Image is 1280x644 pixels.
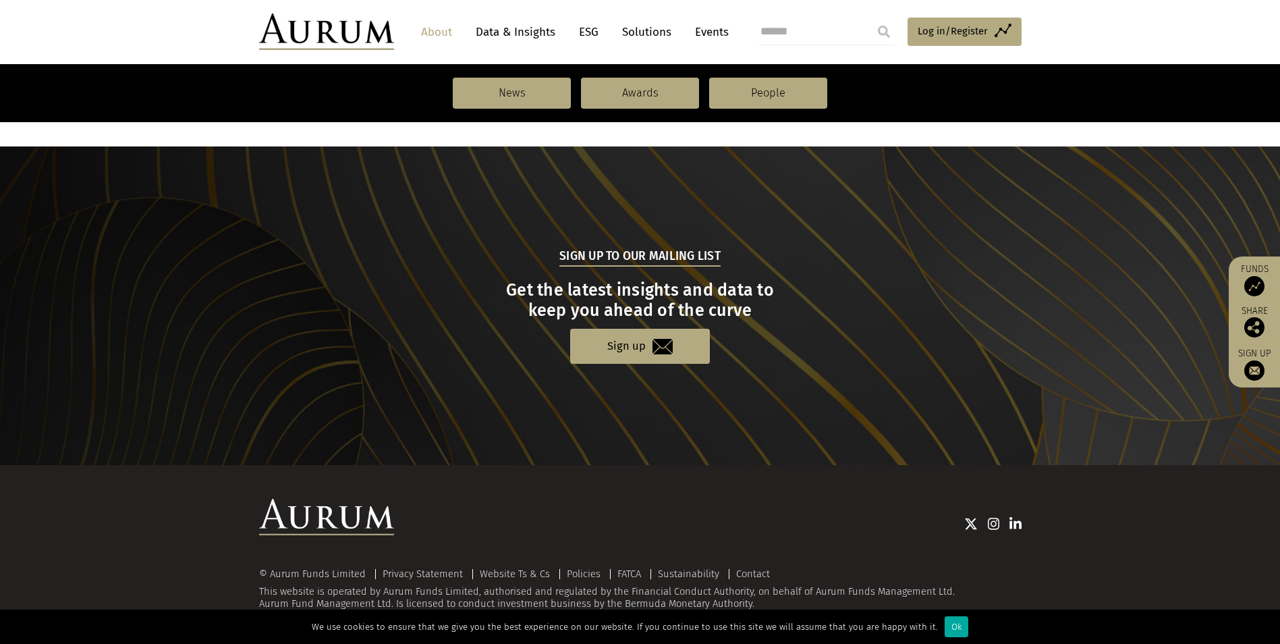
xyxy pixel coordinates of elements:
a: News [453,78,571,109]
h3: Get the latest insights and data to keep you ahead of the curve [260,280,1020,321]
img: Aurum [259,14,394,50]
a: Privacy Statement [383,568,463,580]
span: Log in/Register [918,23,988,39]
a: ESG [572,20,605,45]
img: Aurum Logo [259,499,394,535]
a: Solutions [615,20,678,45]
div: © Aurum Funds Limited [259,569,372,579]
a: About [414,20,459,45]
a: Funds [1235,263,1273,296]
img: Twitter icon [964,517,978,531]
img: Share this post [1244,317,1264,338]
a: Website Ts & Cs [480,568,550,580]
a: Events [688,20,729,45]
a: Sign up [570,329,710,363]
img: Linkedin icon [1009,517,1022,531]
input: Submit [870,18,897,45]
img: Access Funds [1244,276,1264,296]
a: Sustainability [658,568,719,580]
a: Policies [567,568,601,580]
div: This website is operated by Aurum Funds Limited, authorised and regulated by the Financial Conduc... [259,569,1022,610]
img: Instagram icon [988,517,1000,531]
a: FATCA [617,568,641,580]
a: Data & Insights [469,20,562,45]
a: Awards [581,78,699,109]
img: Sign up to our newsletter [1244,360,1264,381]
a: Contact [736,568,770,580]
div: Share [1235,306,1273,338]
a: Sign up [1235,348,1273,381]
a: People [709,78,827,109]
h5: Sign up to our mailing list [559,248,721,267]
a: Log in/Register [908,18,1022,46]
div: Ok [945,616,968,637]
